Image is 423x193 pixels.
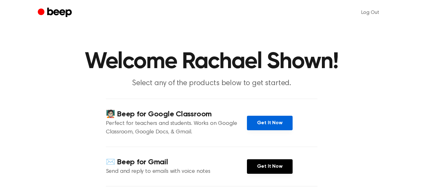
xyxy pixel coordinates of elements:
[355,5,386,20] a: Log Out
[106,157,247,167] h4: ✉️ Beep for Gmail
[106,120,247,137] p: Perfect for teachers and students. Works on Google Classroom, Google Docs, & Gmail.
[247,116,293,130] a: Get It Now
[50,50,373,73] h1: Welcome Rachael Shown!
[247,159,293,174] a: Get It Now
[91,78,333,89] p: Select any of the products below to get started.
[106,167,247,176] p: Send and reply to emails with voice notes
[38,7,73,19] a: Beep
[106,109,247,120] h4: 🧑🏻‍🏫 Beep for Google Classroom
